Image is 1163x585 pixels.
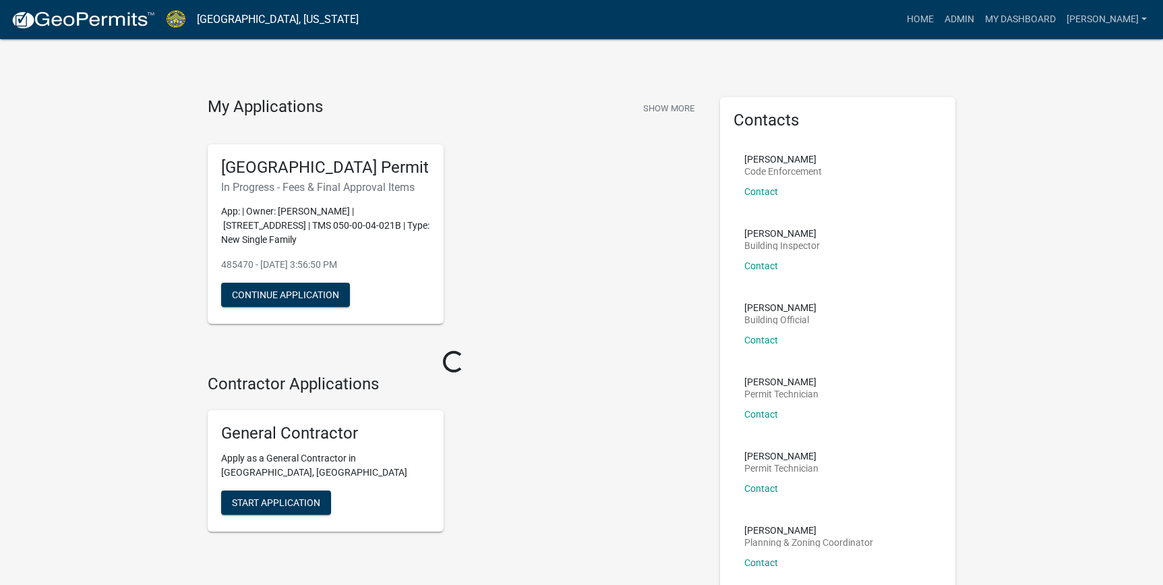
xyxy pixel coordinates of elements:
[744,483,778,494] a: Contact
[744,186,778,197] a: Contact
[1061,7,1152,32] a: [PERSON_NAME]
[744,389,818,399] p: Permit Technician
[744,155,822,164] p: [PERSON_NAME]
[744,464,818,473] p: Permit Technician
[221,204,430,247] p: App: | Owner: [PERSON_NAME] | [STREET_ADDRESS] | TMS 050-00-04-021B | Type: New Single Family
[208,97,323,117] h4: My Applications
[744,538,873,547] p: Planning & Zoning Coordinator
[744,526,873,535] p: [PERSON_NAME]
[744,315,816,325] p: Building Official
[744,303,816,312] p: [PERSON_NAME]
[232,497,320,508] span: Start Application
[744,260,778,271] a: Contact
[744,409,778,420] a: Contact
[208,374,700,542] wm-workflow-list-section: Contractor Applications
[221,283,350,307] button: Continue Application
[221,424,430,443] h5: General Contractor
[638,97,700,119] button: Show More
[221,258,430,272] p: 485470 - [DATE] 3:56:50 PM
[744,167,822,176] p: Code Enforcement
[744,241,820,250] p: Building Inspector
[208,374,700,394] h4: Contractor Applications
[744,229,820,238] p: [PERSON_NAME]
[221,158,430,177] h5: [GEOGRAPHIC_DATA] Permit
[980,7,1061,32] a: My Dashboard
[939,7,980,32] a: Admin
[744,451,818,461] p: [PERSON_NAME]
[197,8,359,31] a: [GEOGRAPHIC_DATA], [US_STATE]
[166,10,186,28] img: Jasper County, South Carolina
[734,111,943,130] h5: Contacts
[221,491,331,515] button: Start Application
[744,377,818,387] p: [PERSON_NAME]
[221,451,430,480] p: Apply as a General Contractor in [GEOGRAPHIC_DATA], [GEOGRAPHIC_DATA]
[744,335,778,345] a: Contact
[221,181,430,194] h6: In Progress - Fees & Final Approval Items
[901,7,939,32] a: Home
[744,557,778,568] a: Contact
